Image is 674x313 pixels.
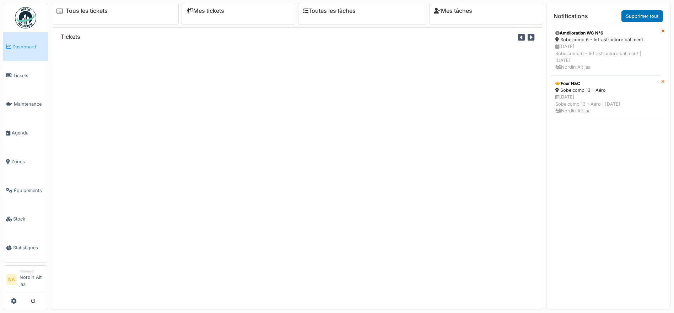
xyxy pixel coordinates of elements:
a: Dashboard [3,32,48,61]
div: Manager [20,269,45,274]
a: Stock [3,205,48,234]
div: Sobelcomp 6 - Infrastructure bâtiment [555,36,657,43]
a: Agenda [3,118,48,147]
div: Four H&C [555,80,657,87]
span: Tickets [13,72,45,79]
div: [DATE] Sobelcomp 6 - Infrastructure bâtiment | [DATE] Nordin Ait jaa [555,43,657,70]
li: Nordin Ait jaa [20,269,45,291]
div: [DATE] Sobelcomp 13 - Aéro | [DATE] Nordin Ait jaa [555,94,657,114]
a: Tickets [3,61,48,90]
h6: Notifications [554,13,588,20]
span: Équipements [14,187,45,194]
a: Amélioration WC N°6 Sobelcomp 6 - Infrastructure bâtiment [DATE]Sobelcomp 6 - Infrastructure bâti... [551,25,661,75]
h6: Tickets [61,33,80,40]
a: Supprimer tout [621,10,663,22]
span: Stock [13,216,45,222]
span: Zones [11,158,45,165]
a: Toutes les tâches [303,7,356,14]
a: Statistiques [3,233,48,262]
span: Maintenance [14,101,45,107]
div: Sobelcomp 13 - Aéro [555,87,657,94]
a: Mes tickets [186,7,224,14]
a: Zones [3,147,48,176]
a: Équipements [3,176,48,205]
a: Four H&C Sobelcomp 13 - Aéro [DATE]Sobelcomp 13 - Aéro | [DATE] Nordin Ait jaa [551,75,661,119]
a: Maintenance [3,90,48,119]
span: Agenda [12,129,45,136]
img: Badge_color-CXgf-gQk.svg [15,7,36,28]
a: Tous les tickets [66,7,108,14]
li: NA [6,274,17,285]
a: Mes tâches [434,7,472,14]
div: Amélioration WC N°6 [555,30,657,36]
a: NA ManagerNordin Ait jaa [6,269,45,292]
span: Statistiques [13,244,45,251]
span: Dashboard [12,43,45,50]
